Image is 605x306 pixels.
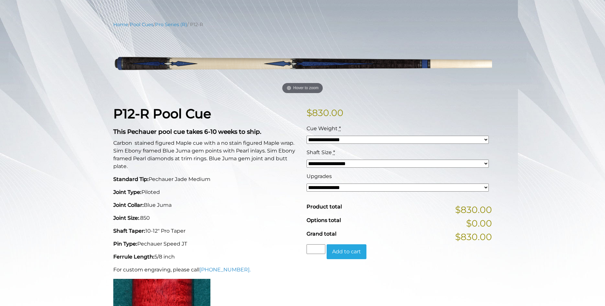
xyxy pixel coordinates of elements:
[130,22,153,27] a: Pool Cues
[113,240,299,248] p: Pechauer Speed JT
[466,216,492,230] span: $0.00
[113,266,299,274] p: For custom engraving, please call
[113,189,141,195] strong: Joint Type:
[113,201,299,209] p: Blue Juma
[113,106,211,121] strong: P12-R Pool Cue
[339,125,341,132] abbr: required
[113,241,137,247] strong: Pin Type:
[455,230,492,244] span: $830.00
[113,33,492,96] a: Hover to zoom
[307,204,342,210] span: Product total
[327,244,366,259] button: Add to cart
[333,149,335,155] abbr: required
[307,107,343,118] bdi: 830.00
[307,173,332,179] span: Upgrades
[307,231,336,237] span: Grand total
[307,125,338,132] span: Cue Weight
[113,254,154,260] strong: Ferrule Length:
[113,139,299,170] p: Carbon stained figured Maple cue with a no stain figured Maple wrap. Sim Ebony framed Blue Juma g...
[113,176,149,182] strong: Standard Tip:
[113,188,299,196] p: Piloted
[113,228,145,234] strong: Shaft Taper:
[307,107,312,118] span: $
[113,215,139,221] strong: Joint Size:
[113,175,299,183] p: Pechauer Jade Medium
[307,149,332,155] span: Shaft Size
[155,22,187,27] a: Pro Series (R)
[113,128,261,135] strong: This Pechauer pool cue takes 6-10 weeks to ship.
[113,227,299,235] p: 10-12" Pro Taper
[307,217,341,223] span: Options total
[307,244,325,254] input: Product quantity
[113,22,128,27] a: Home
[113,253,299,261] p: 5/8 inch
[199,267,251,273] a: [PHONE_NUMBER].
[113,202,144,208] strong: Joint Collar:
[113,33,492,96] img: P12-N.png
[113,214,299,222] p: .850
[455,203,492,216] span: $830.00
[113,21,492,28] nav: Breadcrumb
